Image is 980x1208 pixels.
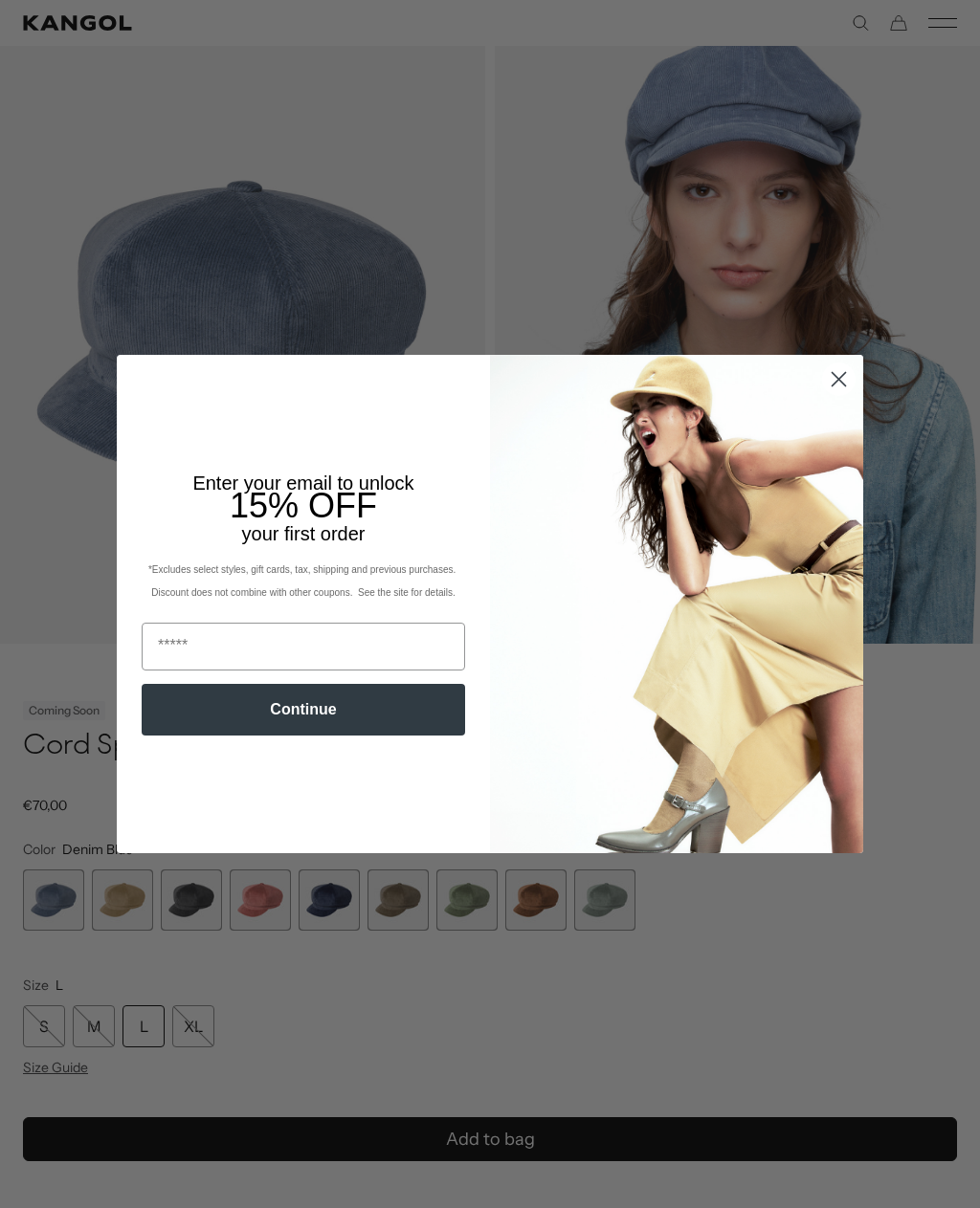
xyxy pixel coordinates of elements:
[242,523,366,544] span: your first order
[230,486,377,525] span: 15% OFF
[142,623,465,670] input: Email
[490,355,863,852] img: 93be19ad-e773-4382-80b9-c9d740c9197f.jpeg
[148,564,458,598] span: *Excludes select styles, gift cards, tax, shipping and previous purchases. Discount does not comb...
[142,684,465,736] button: Continue
[822,362,856,396] button: Close dialog
[192,472,413,494] span: Enter your email to unlock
